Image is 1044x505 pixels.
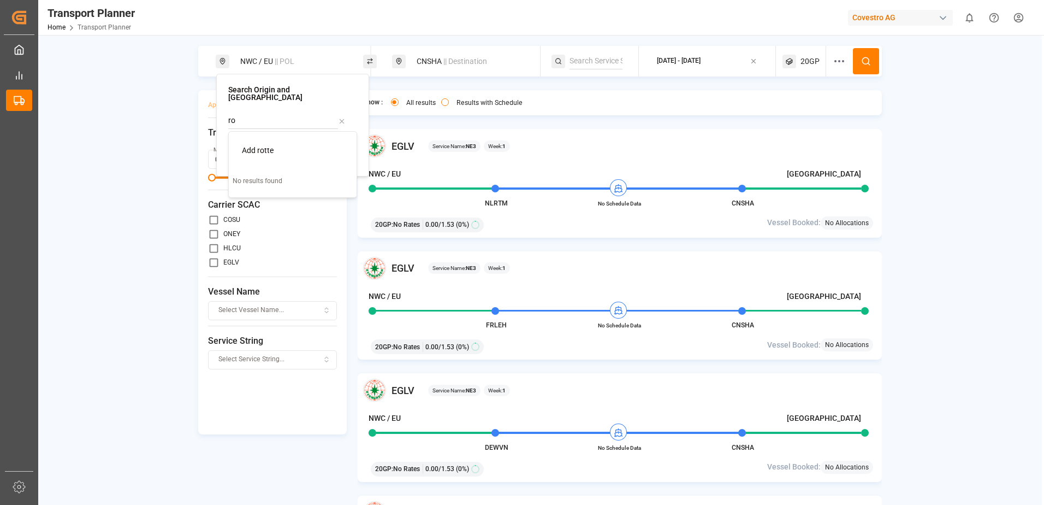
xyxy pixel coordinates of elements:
input: Search Origin [228,113,338,129]
span: 20GP [800,56,820,67]
div: NWC / EU [234,51,352,72]
b: NE3 [466,143,476,149]
span: No Schedule Data [590,321,650,330]
span: DEWVN [485,444,508,451]
span: || Destination [443,57,487,66]
b: 1 [502,265,506,271]
span: 20GP : [375,464,393,474]
span: No Allocations [825,218,869,228]
div: Covestro AG [848,10,953,26]
img: Carrier [363,134,386,157]
span: Service Name: [432,264,476,272]
label: COSU [223,216,240,223]
span: Week: [488,142,506,150]
b: NE3 [466,387,476,394]
label: All results [406,99,436,106]
button: [DATE] - [DATE] [645,51,769,72]
span: FRLEH [486,321,507,329]
span: Week: [488,386,506,395]
span: CNSHA [732,199,754,207]
span: No Rates [393,464,420,474]
label: Results with Schedule [456,99,523,106]
span: No Schedule Data [590,199,650,208]
span: Minimum [208,174,216,181]
span: EGLV [391,383,414,398]
span: NLRTM [485,199,508,207]
button: show 0 new notifications [957,5,982,30]
span: 0.00 / 1.53 [425,220,454,230]
span: Show : [363,98,383,108]
span: Service Name: [432,142,476,150]
span: 20GP : [375,220,393,230]
span: Vessel Booked: [767,461,821,473]
label: ONEY [223,231,240,237]
p: No results found [229,173,357,190]
span: CNSHA [732,444,754,451]
span: EGLV [391,139,414,154]
span: || POL [275,57,294,66]
span: Vessel Booked: [767,217,821,228]
span: EGLV [391,261,414,275]
span: Vessel Booked: [767,339,821,351]
span: (0%) [456,342,469,352]
span: Service String [208,334,337,348]
span: CNSHA [732,321,754,329]
span: No Allocations [825,340,869,350]
span: Transit Time [208,126,337,139]
h4: [GEOGRAPHIC_DATA] [787,168,861,180]
span: No Schedule Data [590,444,650,452]
span: No Rates [393,220,420,230]
span: (0%) [456,220,469,230]
span: Add rotte [242,146,274,155]
div: Transport Planner [48,5,135,21]
b: 1 [502,387,506,394]
span: Select Service String... [218,355,284,365]
b: 1 [502,143,506,149]
a: Home [48,24,66,31]
span: 20GP : [375,342,393,352]
h4: NWC / EU [369,168,401,180]
span: 0.00 / 1.53 [425,464,454,474]
h4: [GEOGRAPHIC_DATA] [787,413,861,424]
div: CNSHA [410,51,528,72]
span: 0.00 / 1.53 [425,342,454,352]
h4: NWC / EU [369,413,401,424]
span: No Allocations [825,462,869,472]
button: Help Center [982,5,1006,30]
span: Select Vessel Name... [218,306,284,315]
label: EGLV [223,259,239,266]
span: Week: [488,264,506,272]
h4: NWC / EU [369,291,401,302]
h4: [GEOGRAPHIC_DATA] [787,291,861,302]
span: Vessel Name [208,285,337,298]
span: Service Name: [432,386,476,395]
h4: Search Origin and [GEOGRAPHIC_DATA] [228,86,357,101]
span: Carrier SCAC [208,198,337,212]
label: HLCU [223,245,241,251]
button: Covestro AG [848,7,957,28]
span: (0%) [456,464,469,474]
b: NE3 [466,265,476,271]
img: Carrier [363,257,386,280]
span: No Rates [393,342,420,352]
img: Carrier [363,379,386,402]
div: [DATE] - [DATE] [657,56,701,66]
input: Search Service String [570,53,622,69]
label: Min Days [213,146,238,154]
